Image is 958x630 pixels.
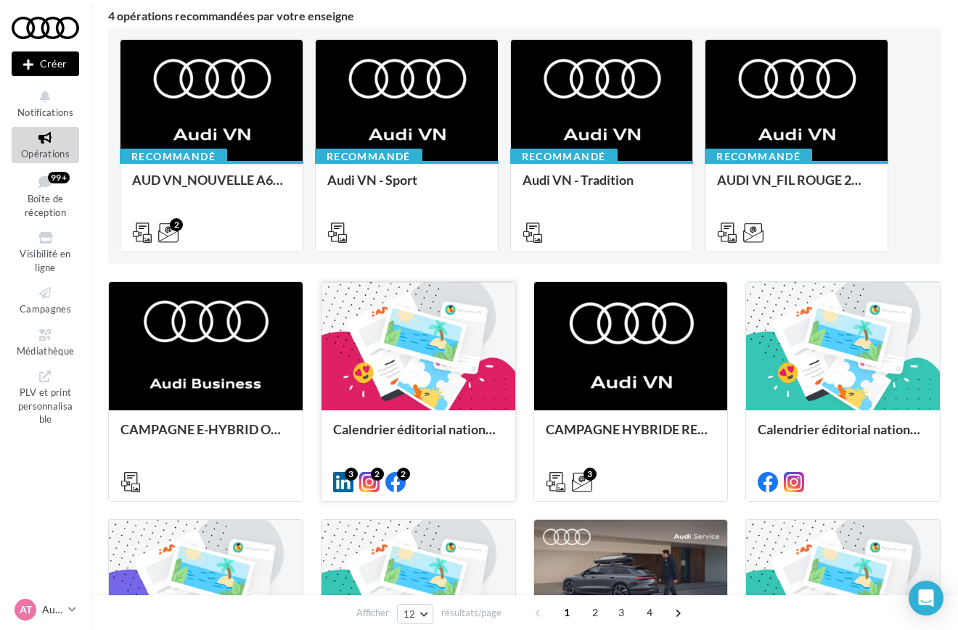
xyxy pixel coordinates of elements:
div: 99+ [48,172,70,183]
div: AUDI VN_FIL ROUGE 2025 - A1, Q2, Q3, Q5 et Q4 e-tron [717,173,876,202]
span: Notifications [17,107,73,118]
span: AT [20,602,32,617]
a: Visibilité en ligne [12,227,79,276]
span: 1 [555,601,578,624]
div: CAMPAGNE E-HYBRID OCTOBRE B2B [120,422,291,451]
span: Médiathèque [17,345,75,357]
div: Calendrier éditorial national : semaine du 15.09 au 21.09 [758,422,928,451]
button: 12 [397,604,434,624]
span: Opérations [21,148,70,159]
span: résultats/page [441,606,501,620]
div: Recommandé [705,149,812,165]
span: Boîte de réception [25,193,66,218]
a: PLV et print personnalisable [12,365,79,428]
div: 3 [345,468,358,481]
a: Médiathèque [12,324,79,360]
div: 2 [371,468,384,481]
div: AUD VN_NOUVELLE A6 e-tron [132,173,291,202]
button: Créer [12,51,79,76]
p: Audi TOULOUSE ZAC [42,602,62,617]
a: Boîte de réception99+ [12,169,79,222]
span: PLV et print personnalisable [18,384,73,425]
a: AT Audi TOULOUSE ZAC [12,596,79,623]
span: Afficher [356,606,389,620]
span: 3 [610,601,633,624]
div: Recommandé [315,149,422,165]
div: Open Intercom Messenger [909,581,943,616]
span: Visibilité en ligne [20,248,70,273]
div: CAMPAGNE HYBRIDE RECHARGEABLE [546,422,716,451]
span: Campagnes [20,303,71,315]
div: Audi VN - Sport [327,173,486,202]
div: 2 [170,218,183,231]
a: Campagnes [12,282,79,318]
div: Audi VN - Tradition [523,173,681,202]
a: Opérations [12,127,79,162]
span: 2 [584,601,607,624]
div: 4 opérations recommandées par votre enseigne [108,10,941,22]
div: 2 [397,468,410,481]
div: Recommandé [120,149,227,165]
div: Recommandé [510,149,618,165]
span: 12 [404,608,416,620]
div: Calendrier éditorial national : semaine du 22.09 au 28.09 [333,422,504,451]
button: Notifications [12,86,79,121]
div: Nouvelle campagne [12,51,79,76]
span: 4 [638,601,661,624]
div: 3 [584,468,597,481]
